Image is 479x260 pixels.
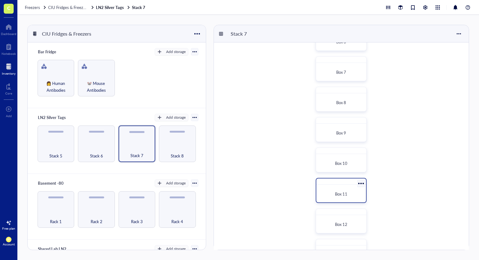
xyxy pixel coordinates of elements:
div: CIU Fridges & Freezers [39,29,94,39]
div: Free plan [2,227,15,230]
span: Stack 8 [171,152,184,159]
span: Rack 2 [91,218,102,225]
div: Add storage [166,246,186,252]
span: Freezers [25,4,40,10]
span: Stack 6 [90,152,103,159]
span: Box 10 [335,160,347,166]
a: LN2 Silver TagsStack 7 [96,5,147,10]
div: Add storage [166,115,186,120]
span: 🐭 Mouse Antibodies [81,80,112,94]
a: Dashboard [1,22,16,36]
div: Add storage [166,180,186,186]
span: Box 11 [335,191,347,197]
button: Add storage [155,179,188,187]
a: Core [5,82,12,95]
span: Box 7 [336,69,346,75]
a: Inventory [2,62,16,75]
span: Box 12 [335,221,347,227]
a: Freezers [25,5,47,10]
a: CIU Fridges & Freezers [48,5,95,10]
span: Rack 3 [131,218,143,225]
button: Add storage [155,245,188,253]
span: Stack 5 [49,152,62,159]
span: 👩 Human Antibodies [40,80,71,94]
span: Box 8 [336,99,346,105]
span: Stack 7 [130,152,143,159]
span: CIU Fridges & Freezers [48,4,89,10]
div: Add [6,114,12,118]
a: Notebook [2,42,16,55]
div: Account [3,242,15,246]
div: Shared Lab LN2 [35,245,72,253]
button: Add storage [155,48,188,55]
div: Notebook [2,52,16,55]
div: Stack 7 [228,29,265,39]
div: Basement -80 [35,179,72,187]
span: Box 9 [336,130,346,136]
span: BF [7,238,10,241]
button: Add storage [155,114,188,121]
div: LN2 Silver Tags [35,113,72,122]
span: C [7,4,11,12]
div: Bar Fridge [35,47,72,56]
span: Rack 1 [50,218,62,225]
div: Core [5,91,12,95]
span: Rack 4 [171,218,183,225]
div: Inventory [2,72,16,75]
div: Dashboard [1,32,16,36]
div: Add storage [166,49,186,55]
